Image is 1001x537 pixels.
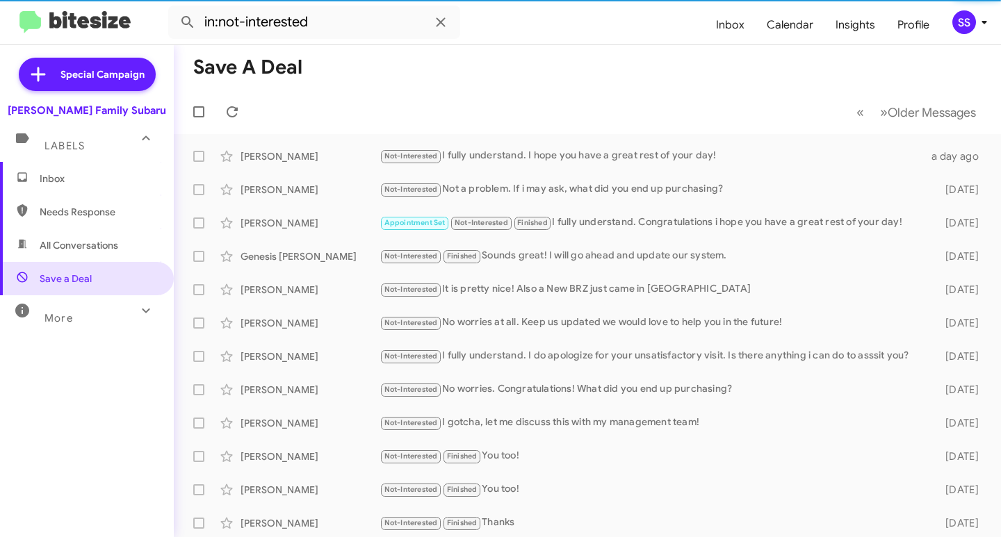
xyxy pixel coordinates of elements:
[929,416,990,430] div: [DATE]
[929,383,990,397] div: [DATE]
[517,218,548,227] span: Finished
[241,483,380,497] div: [PERSON_NAME]
[241,383,380,397] div: [PERSON_NAME]
[941,10,986,34] button: SS
[40,272,92,286] span: Save a Deal
[241,516,380,530] div: [PERSON_NAME]
[380,381,929,397] div: No worries. Congratulations! What did you end up purchasing?
[384,385,438,394] span: Not-Interested
[849,98,984,126] nav: Page navigation example
[380,415,929,431] div: I gotcha, let me discuss this with my management team!
[447,251,478,261] span: Finished
[888,105,976,120] span: Older Messages
[193,56,302,79] h1: Save a Deal
[929,316,990,330] div: [DATE]
[380,348,929,364] div: I fully understand. I do apologize for your unsatisfactory visit. Is there anything i can do to a...
[929,349,990,363] div: [DATE]
[384,318,438,327] span: Not-Interested
[384,452,438,461] span: Not-Interested
[856,104,864,121] span: «
[40,205,158,219] span: Needs Response
[19,58,156,91] a: Special Campaign
[380,248,929,264] div: Sounds great! I will go ahead and update our system.
[380,281,929,297] div: It is pretty nice! Also a New BRZ just came in [GEOGRAPHIC_DATA]
[880,104,888,121] span: »
[929,483,990,497] div: [DATE]
[952,10,976,34] div: SS
[241,416,380,430] div: [PERSON_NAME]
[380,315,929,331] div: No worries at all. Keep us updated we would love to help you in the future!
[447,452,478,461] span: Finished
[848,98,872,126] button: Previous
[380,215,929,231] div: I fully understand. Congratulations i hope you have a great rest of your day!
[756,5,824,45] a: Calendar
[380,481,929,497] div: You too!
[384,185,438,194] span: Not-Interested
[384,151,438,160] span: Not-Interested
[380,515,929,531] div: Thanks
[384,251,438,261] span: Not-Interested
[384,218,446,227] span: Appointment Set
[8,104,166,117] div: [PERSON_NAME] Family Subaru
[241,316,380,330] div: [PERSON_NAME]
[886,5,941,45] a: Profile
[241,249,380,263] div: Genesis [PERSON_NAME]
[384,352,438,361] span: Not-Interested
[929,283,990,297] div: [DATE]
[929,183,990,197] div: [DATE]
[455,218,508,227] span: Not-Interested
[929,249,990,263] div: [DATE]
[44,140,85,152] span: Labels
[824,5,886,45] a: Insights
[380,181,929,197] div: Not a problem. If i may ask, what did you end up purchasing?
[60,67,145,81] span: Special Campaign
[241,283,380,297] div: [PERSON_NAME]
[40,172,158,185] span: Inbox
[929,516,990,530] div: [DATE]
[241,449,380,463] div: [PERSON_NAME]
[384,518,438,527] span: Not-Interested
[705,5,756,45] a: Inbox
[241,149,380,163] div: [PERSON_NAME]
[380,148,929,164] div: I fully understand. I hope you have a great rest of your day!
[384,418,438,427] span: Not-Interested
[168,6,460,39] input: Search
[241,216,380,230] div: [PERSON_NAME]
[380,448,929,464] div: You too!
[447,518,478,527] span: Finished
[384,485,438,494] span: Not-Interested
[44,312,73,324] span: More
[872,98,984,126] button: Next
[929,149,990,163] div: a day ago
[929,449,990,463] div: [DATE]
[241,349,380,363] div: [PERSON_NAME]
[40,238,118,252] span: All Conversations
[241,183,380,197] div: [PERSON_NAME]
[447,485,478,494] span: Finished
[384,285,438,294] span: Not-Interested
[929,216,990,230] div: [DATE]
